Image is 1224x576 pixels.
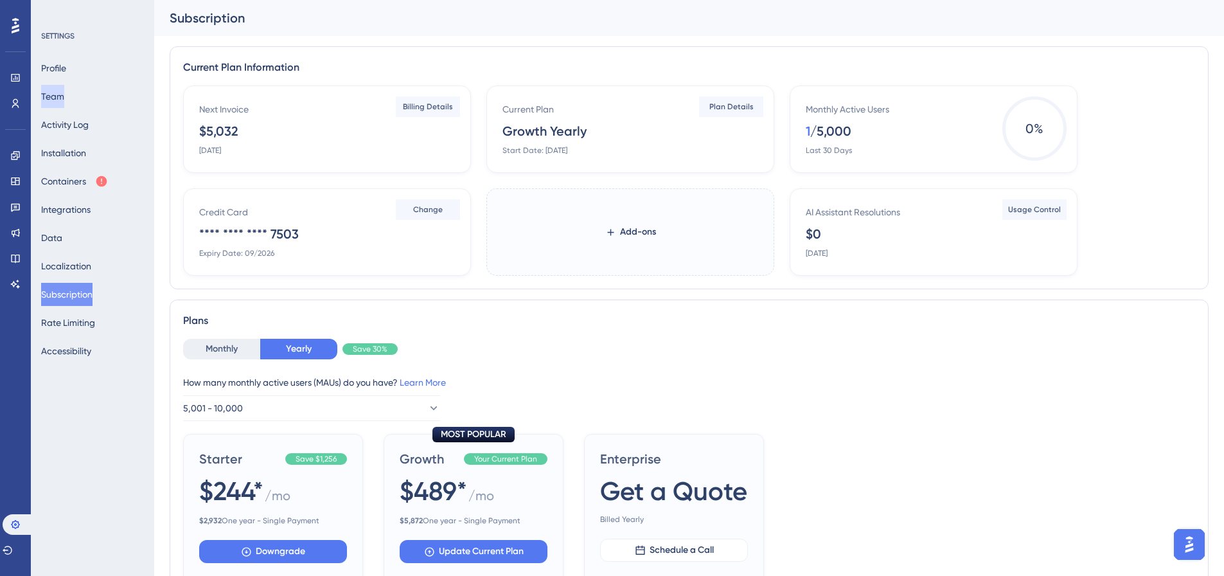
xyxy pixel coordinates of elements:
[260,339,337,359] button: Yearly
[183,60,1195,75] div: Current Plan Information
[41,141,86,165] button: Installation
[806,122,810,140] div: 1
[699,96,763,117] button: Plan Details
[41,226,62,249] button: Data
[709,102,754,112] span: Plan Details
[41,339,91,363] button: Accessibility
[600,473,747,509] span: Get a Quote
[256,544,305,559] span: Downgrade
[396,199,460,220] button: Change
[413,204,443,215] span: Change
[41,198,91,221] button: Integrations
[474,454,537,464] span: Your Current Plan
[468,487,494,510] span: / mo
[170,9,1176,27] div: Subscription
[199,204,248,220] div: Credit Card
[400,540,547,563] button: Update Current Plan
[650,543,714,558] span: Schedule a Call
[41,31,145,41] div: SETTINGS
[41,255,91,278] button: Localization
[199,450,280,468] span: Starter
[400,516,547,526] span: One year - Single Payment
[1002,199,1067,220] button: Usage Control
[502,102,554,117] div: Current Plan
[432,427,515,442] div: MOST POPULAR
[1170,525,1209,564] iframe: UserGuiding AI Assistant Launcher
[439,544,524,559] span: Update Current Plan
[353,344,387,354] span: Save 30%
[41,170,108,193] button: Containers
[806,204,900,220] div: AI Assistant Resolutions
[600,539,748,562] button: Schedule a Call
[806,102,889,117] div: Monthly Active Users
[199,248,274,258] div: Expiry Date: 09/2026
[396,96,460,117] button: Billing Details
[199,516,222,525] b: $ 2,932
[400,450,459,468] span: Growth
[806,248,828,258] div: [DATE]
[265,487,290,510] span: / mo
[183,395,440,421] button: 5,001 - 10,000
[183,339,260,359] button: Monthly
[183,401,243,416] span: 5,001 - 10,000
[600,514,748,525] span: Billed Yearly
[41,57,66,80] button: Profile
[199,540,347,563] button: Downgrade
[400,473,467,509] span: $489*
[620,224,656,240] span: Add-ons
[810,122,851,140] div: / 5,000
[403,102,453,112] span: Billing Details
[199,516,347,526] span: One year - Single Payment
[400,377,446,388] a: Learn More
[199,145,221,156] div: [DATE]
[806,145,852,156] div: Last 30 Days
[296,454,337,464] span: Save $1,256
[600,450,748,468] span: Enterprise
[400,516,423,525] b: $ 5,872
[585,221,677,244] button: Add-ons
[183,375,1195,390] div: How many monthly active users (MAUs) do you have?
[502,145,567,156] div: Start Date: [DATE]
[41,283,93,306] button: Subscription
[41,85,64,108] button: Team
[806,225,821,243] div: $0
[41,311,95,334] button: Rate Limiting
[199,102,249,117] div: Next Invoice
[199,473,263,509] span: $244*
[1002,96,1067,161] span: 0 %
[183,313,1195,328] div: Plans
[199,122,238,140] div: $5,032
[502,122,587,140] div: Growth Yearly
[1008,204,1061,215] span: Usage Control
[41,113,89,136] button: Activity Log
